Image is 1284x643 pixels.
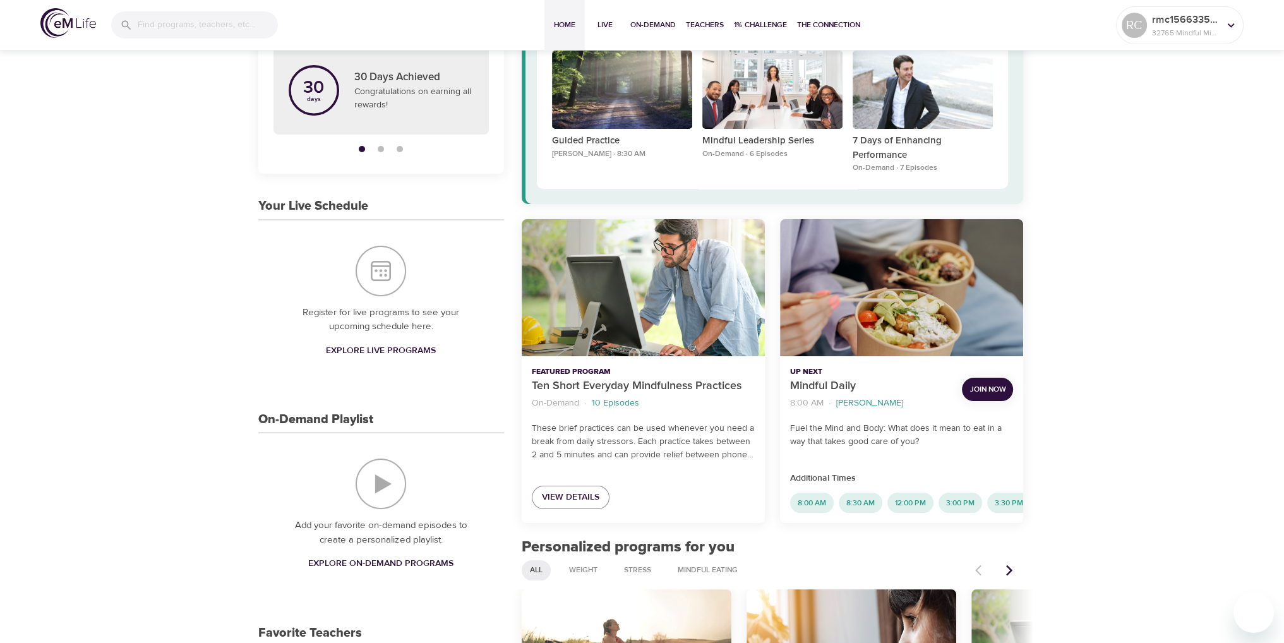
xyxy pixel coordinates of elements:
[962,378,1013,401] button: Join Now
[887,493,933,513] div: 12:00 PM
[616,565,659,575] span: Stress
[532,378,755,395] p: Ten Short Everyday Mindfulness Practices
[939,493,982,513] div: 3:00 PM
[829,395,831,412] li: ·
[308,556,453,572] span: Explore On-Demand Programs
[995,556,1023,584] button: Next items
[356,459,406,509] img: On-Demand Playlist
[686,18,724,32] span: Teachers
[702,51,843,135] button: Mindful Leadership Series
[853,51,993,135] button: 7 Days of Enhancing Performance
[839,493,882,513] div: 8:30 AM
[532,486,609,509] a: View Details
[542,490,599,505] span: View Details
[549,18,580,32] span: Home
[839,498,882,508] span: 8:30 AM
[532,366,755,378] p: Featured Program
[552,148,692,160] p: [PERSON_NAME] · 8:30 AM
[780,219,1023,356] button: Mindful Daily
[522,560,551,580] div: All
[797,18,860,32] span: The Connection
[532,397,579,410] p: On-Demand
[969,383,1005,396] span: Join Now
[532,422,755,462] p: These brief practices can be used whenever you need a break from daily stressors. Each practice t...
[584,395,587,412] li: ·
[552,51,692,135] button: Guided Practice
[561,560,606,580] div: Weight
[987,498,1031,508] span: 3:30 PM
[258,199,368,213] h3: Your Live Schedule
[1122,13,1147,38] div: RC
[321,339,441,363] a: Explore Live Programs
[670,565,745,575] span: Mindful Eating
[790,366,952,378] p: Up Next
[522,565,550,575] span: All
[258,412,373,427] h3: On-Demand Playlist
[284,306,479,334] p: Register for live programs to see your upcoming schedule here.
[790,395,952,412] nav: breadcrumb
[790,422,1013,448] p: Fuel the Mind and Body: What does it mean to eat in a way that takes good care of you?
[669,560,746,580] div: Mindful Eating
[590,18,620,32] span: Live
[303,97,324,102] p: days
[1152,12,1219,27] p: rmc1566335135
[284,519,479,547] p: Add your favorite on-demand episodes to create a personalized playlist.
[790,493,834,513] div: 8:00 AM
[522,538,1024,556] h2: Personalized programs for you
[1152,27,1219,39] p: 32765 Mindful Minutes
[138,11,278,39] input: Find programs, teachers, etc...
[836,397,903,410] p: [PERSON_NAME]
[790,472,1013,485] p: Additional Times
[532,395,755,412] nav: breadcrumb
[702,134,843,148] p: Mindful Leadership Series
[303,79,324,97] p: 30
[630,18,676,32] span: On-Demand
[790,498,834,508] span: 8:00 AM
[354,85,474,112] p: Congratulations on earning all rewards!
[326,343,436,359] span: Explore Live Programs
[702,148,843,160] p: On-Demand · 6 Episodes
[561,565,605,575] span: Weight
[939,498,982,508] span: 3:00 PM
[853,134,993,162] p: 7 Days of Enhancing Performance
[552,134,692,148] p: Guided Practice
[790,378,952,395] p: Mindful Daily
[987,493,1031,513] div: 3:30 PM
[303,552,459,575] a: Explore On-Demand Programs
[356,246,406,296] img: Your Live Schedule
[354,69,474,86] p: 30 Days Achieved
[40,8,96,38] img: logo
[522,219,765,356] button: Ten Short Everyday Mindfulness Practices
[1233,592,1274,633] iframe: Button to launch messaging window
[258,626,362,640] h3: Favorite Teachers
[853,162,993,174] p: On-Demand · 7 Episodes
[616,560,659,580] div: Stress
[734,18,787,32] span: 1% Challenge
[887,498,933,508] span: 12:00 PM
[790,397,824,410] p: 8:00 AM
[592,397,639,410] p: 10 Episodes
